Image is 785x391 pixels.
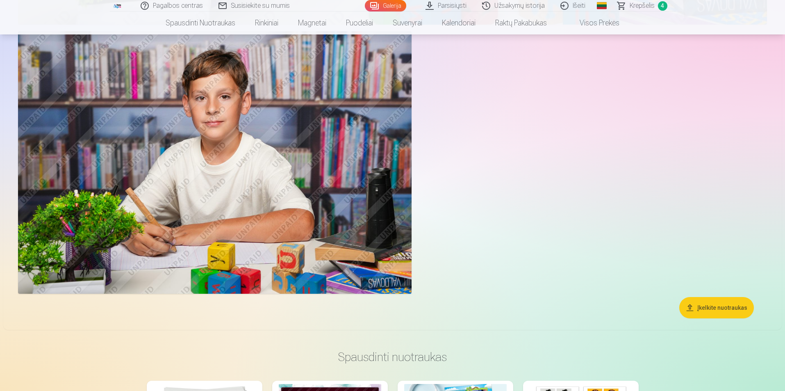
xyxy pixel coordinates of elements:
[679,297,754,318] button: Įkelkite nuotraukas
[630,1,655,11] span: Krepšelis
[156,11,245,34] a: Spausdinti nuotraukas
[288,11,336,34] a: Magnetai
[658,1,667,11] span: 4
[485,11,557,34] a: Raktų pakabukas
[153,350,632,364] h3: Spausdinti nuotraukas
[113,3,122,8] img: /fa2
[557,11,629,34] a: Visos prekės
[336,11,383,34] a: Puodeliai
[245,11,288,34] a: Rinkiniai
[432,11,485,34] a: Kalendoriai
[383,11,432,34] a: Suvenyrai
